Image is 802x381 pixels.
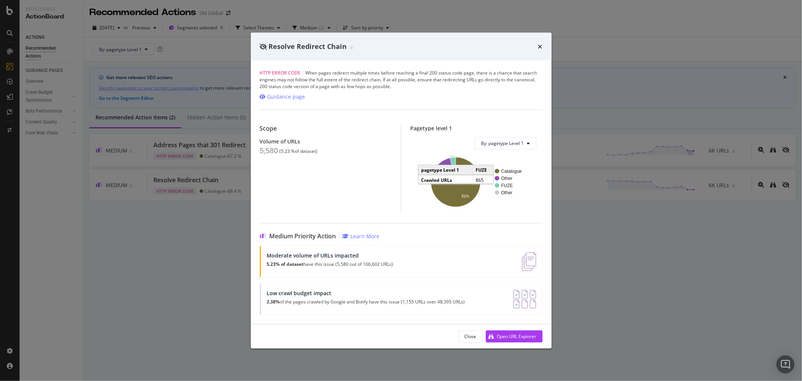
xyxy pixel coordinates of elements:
text: 81% [462,194,469,198]
img: Equal [350,47,353,49]
button: Open URL Explorer [486,330,543,342]
text: 15.4% [440,168,450,172]
img: AY0oso9MOvYAAAAASUVORK5CYII= [513,290,536,308]
div: Guidance page [267,93,305,100]
div: eye-slash [260,44,267,50]
div: Volume of URLs [260,138,392,144]
div: Pagetype level 1 [410,125,543,131]
div: Close [465,333,476,340]
strong: 2.38% [267,298,280,305]
div: Low crawl budget impact [267,290,465,296]
p: have this issue (5,580 out of 106,602 URLs) [267,261,393,267]
span: By: pagetype Level 1 [481,140,524,146]
span: Resolve Redirect Chain [269,42,347,51]
span: Medium Priority Action [270,232,336,239]
div: Moderate volume of URLs impacted [267,252,393,258]
text: Catalogue [501,169,522,174]
text: Other [501,176,512,181]
div: modal [251,33,552,349]
div: When pages redirect multiple times before reaching a final 200 status code page, there is a chanc... [260,69,543,90]
div: Scope [260,125,392,132]
div: times [538,42,543,52]
img: e5DMFwAAAABJRU5ErkJggg== [522,252,536,271]
span: HTTP Error Code [260,69,301,76]
button: Close [458,330,483,342]
text: FUZE [501,183,513,188]
span: | [302,69,305,76]
a: Learn More [343,232,380,239]
svg: A chart. [416,155,536,208]
div: Open Intercom Messenger [776,355,794,373]
p: of the pages crawled by Google and Botify have this issue (1,155 URLs over 48,395 URLs) [267,299,465,304]
button: By: pagetype Level 1 [475,137,537,149]
div: Learn More [351,232,380,239]
div: 5,580 [260,146,278,155]
a: Guidance page [260,93,305,100]
div: Open URL Explorer [497,333,537,340]
strong: 5.23% of dataset [267,261,304,267]
div: ( 5.23 % of dataset ) [280,148,318,154]
text: Other [501,190,512,195]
